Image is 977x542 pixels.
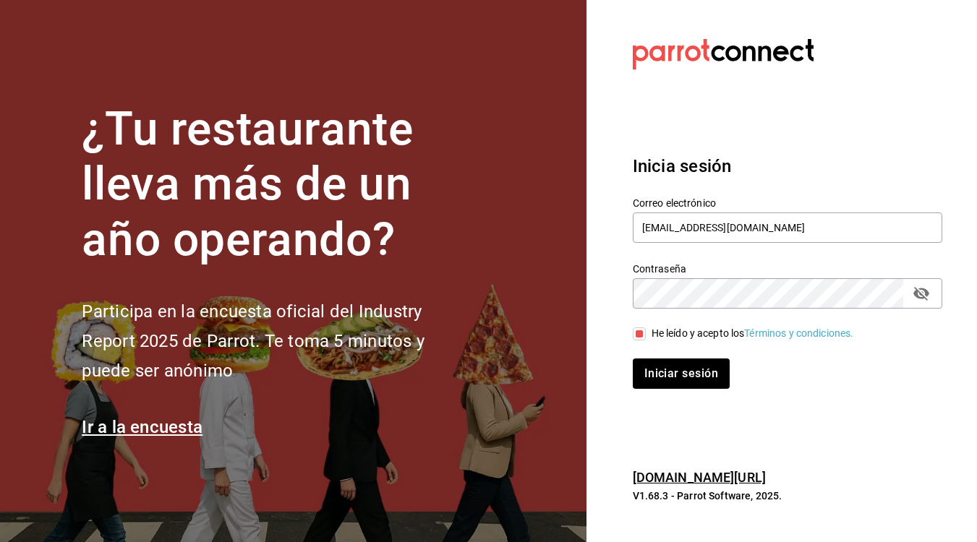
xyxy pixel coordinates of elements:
[909,281,934,306] button: passwordField
[82,102,472,268] h1: ¿Tu restaurante lleva más de un año operando?
[633,197,942,207] label: Correo electrónico
[633,263,942,273] label: Contraseña
[633,358,730,389] button: Iniciar sesión
[633,153,942,179] h3: Inicia sesión
[652,326,854,341] div: He leído y acepto los
[633,489,942,503] p: V1.68.3 - Parrot Software, 2025.
[633,212,942,243] input: Ingresa tu correo electrónico
[82,417,202,437] a: Ir a la encuesta
[744,327,853,339] a: Términos y condiciones.
[82,297,472,385] h2: Participa en la encuesta oficial del Industry Report 2025 de Parrot. Te toma 5 minutos y puede se...
[633,470,766,485] a: [DOMAIN_NAME][URL]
